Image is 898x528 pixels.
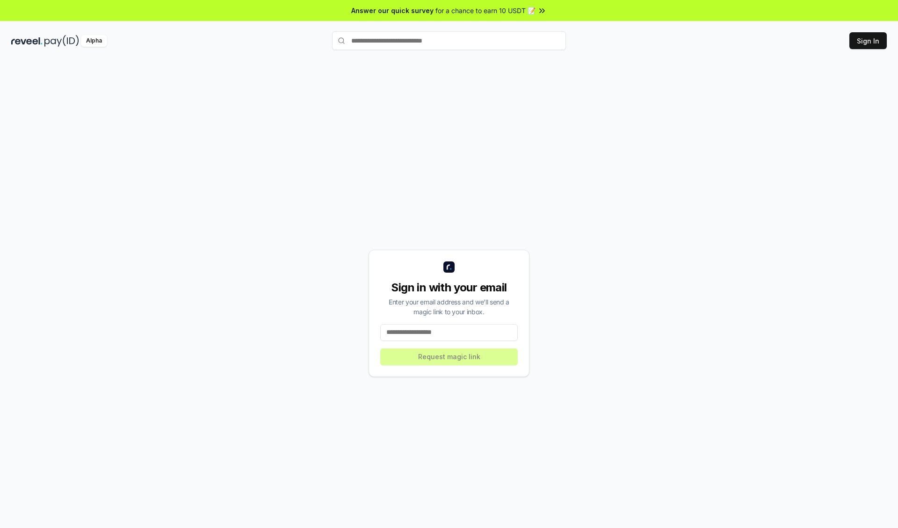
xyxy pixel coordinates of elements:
button: Sign In [849,32,887,49]
img: logo_small [443,261,455,273]
div: Sign in with your email [380,280,518,295]
img: reveel_dark [11,35,43,47]
span: for a chance to earn 10 USDT 📝 [435,6,536,15]
div: Alpha [81,35,107,47]
div: Enter your email address and we’ll send a magic link to your inbox. [380,297,518,317]
span: Answer our quick survey [351,6,434,15]
img: pay_id [44,35,79,47]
